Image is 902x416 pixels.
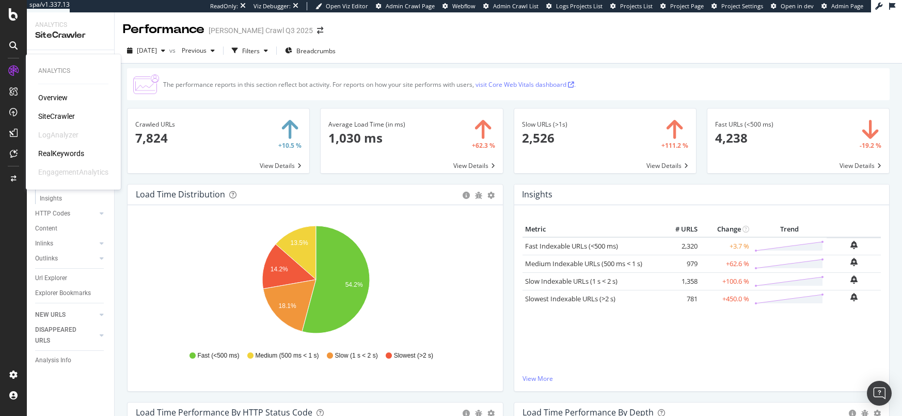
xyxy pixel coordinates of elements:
[35,273,67,284] div: Url Explorer
[242,47,260,55] div: Filters
[35,273,107,284] a: Url Explorer
[556,2,603,10] span: Logs Projects List
[136,222,495,342] svg: A chart.
[335,351,378,360] span: Slow (1 s < 2 s)
[752,222,827,237] th: Trend
[525,241,618,251] a: Fast Indexable URLs (<500 ms)
[254,2,291,10] div: Viz Debugger:
[38,111,75,121] a: SiteCrawler
[136,189,225,199] div: Load Time Distribution
[781,2,814,10] span: Open in dev
[38,167,108,177] div: EngagementAnalytics
[35,253,58,264] div: Outlinks
[522,188,552,202] h4: Insights
[38,130,78,140] div: LogAnalyzer
[35,208,70,219] div: HTTP Codes
[40,193,107,204] a: Insights
[523,374,881,383] a: View More
[831,2,863,10] span: Admin Page
[209,25,313,36] div: [PERSON_NAME] Crawl Q3 2025
[296,47,336,55] span: Breadcrumbs
[345,281,363,288] text: 54.2%
[463,192,470,199] div: circle-info
[525,294,615,303] a: Slowest Indexable URLs (>2 s)
[35,310,97,320] a: NEW URLS
[525,276,618,286] a: Slow Indexable URLs (1 s < 2 s)
[35,208,97,219] a: HTTP Codes
[137,46,157,55] span: 2025 Aug. 28th
[821,2,863,10] a: Admin Page
[700,290,752,307] td: +450.0 %
[523,222,659,237] th: Metric
[210,2,238,10] div: ReadOnly:
[850,241,858,249] div: bell-plus
[133,74,159,94] img: CjTTJyXI.png
[178,42,219,59] button: Previous
[35,21,106,29] div: Analytics
[35,223,107,234] a: Content
[386,2,435,10] span: Admin Crawl Page
[659,222,700,237] th: # URLS
[40,193,62,204] div: Insights
[442,2,476,10] a: Webflow
[620,2,653,10] span: Projects List
[700,222,752,237] th: Change
[659,237,700,255] td: 2,320
[475,192,482,199] div: bug
[660,2,704,10] a: Project Page
[35,29,106,41] div: SiteCrawler
[163,80,576,89] div: The performance reports in this section reflect bot activity. For reports on how your site perfor...
[867,381,892,406] div: Open Intercom Messenger
[35,223,57,234] div: Content
[279,302,296,310] text: 18.1%
[38,93,68,103] a: Overview
[35,288,107,299] a: Explorer Bookmarks
[700,255,752,272] td: +62.6 %
[317,27,323,34] div: arrow-right-arrow-left
[700,272,752,290] td: +100.6 %
[256,351,319,360] span: Medium (500 ms < 1 s)
[123,42,169,59] button: [DATE]
[178,46,207,55] span: Previous
[525,259,642,268] a: Medium Indexable URLs (500 ms < 1 s)
[281,42,340,59] button: Breadcrumbs
[771,2,814,10] a: Open in dev
[35,288,91,299] div: Explorer Bookmarks
[850,258,858,266] div: bell-plus
[271,266,288,273] text: 14.2%
[35,238,97,249] a: Inlinks
[659,272,700,290] td: 1,358
[659,290,700,307] td: 781
[35,325,97,346] a: DISAPPEARED URLS
[452,2,476,10] span: Webflow
[198,351,240,360] span: Fast (<500 ms)
[35,253,97,264] a: Outlinks
[326,2,368,10] span: Open Viz Editor
[38,67,108,75] div: Analytics
[169,46,178,55] span: vs
[493,2,539,10] span: Admin Crawl List
[850,293,858,301] div: bell-plus
[476,80,576,89] a: visit Core Web Vitals dashboard .
[35,355,107,366] a: Analysis Info
[38,148,84,159] a: RealKeywords
[483,2,539,10] a: Admin Crawl List
[700,237,752,255] td: +3.7 %
[610,2,653,10] a: Projects List
[35,355,71,366] div: Analysis Info
[711,2,763,10] a: Project Settings
[487,192,495,199] div: gear
[35,238,53,249] div: Inlinks
[35,325,87,346] div: DISAPPEARED URLS
[376,2,435,10] a: Admin Crawl Page
[721,2,763,10] span: Project Settings
[659,255,700,272] td: 979
[291,239,308,246] text: 13.5%
[315,2,368,10] a: Open Viz Editor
